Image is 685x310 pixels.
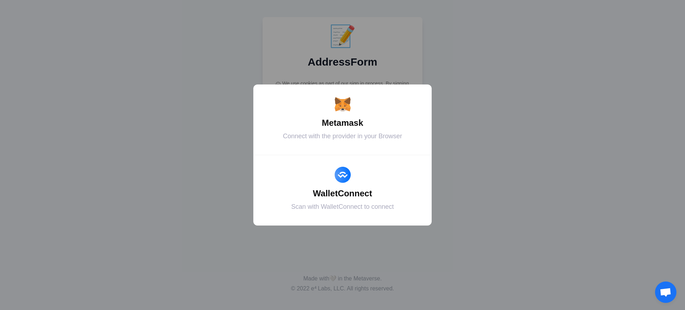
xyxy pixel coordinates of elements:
a: Open chat [655,281,676,303]
img: WalletConnect [335,167,351,183]
div: Scan with WalletConnect to connect [262,202,423,212]
img: Metamask [335,96,351,112]
div: Connect with the provider in your Browser [262,131,423,141]
div: Metamask [262,117,423,129]
div: WalletConnect [262,187,423,200]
